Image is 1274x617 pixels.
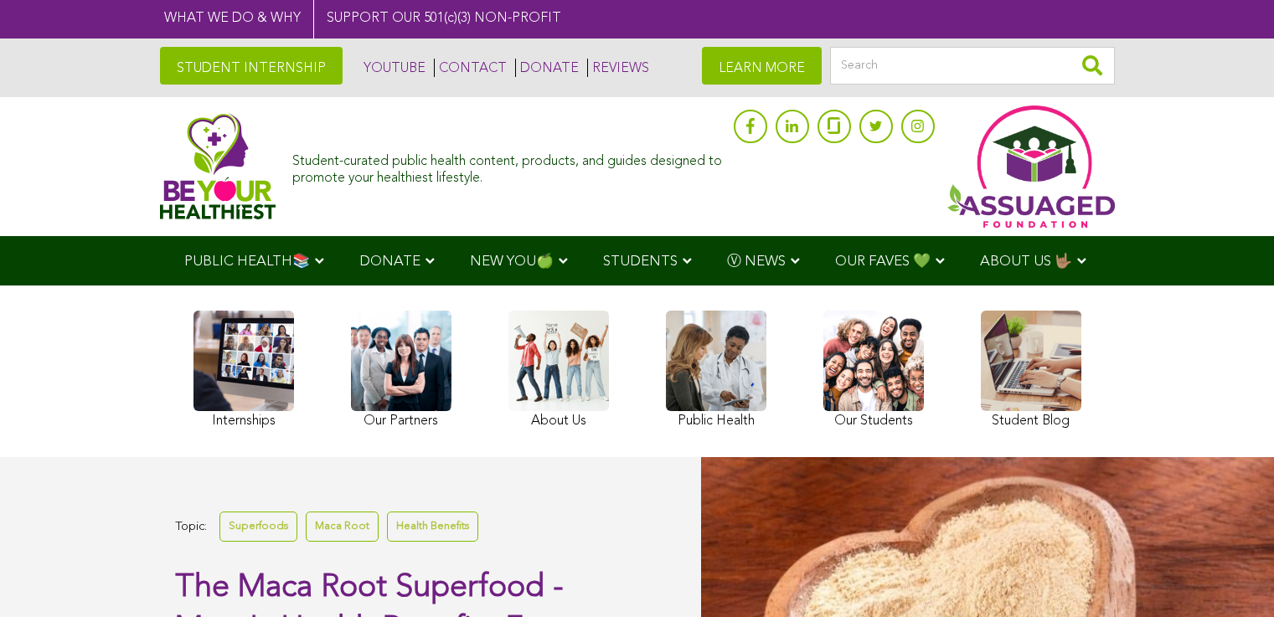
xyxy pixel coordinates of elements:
a: Health Benefits [387,512,478,541]
span: Topic: [175,516,207,538]
a: YOUTUBE [359,59,426,77]
input: Search [830,47,1115,85]
span: DONATE [359,255,420,269]
a: Maca Root [306,512,379,541]
a: Superfoods [219,512,297,541]
a: DONATE [515,59,579,77]
span: ABOUT US 🤟🏽 [980,255,1072,269]
span: OUR FAVES 💚 [835,255,931,269]
iframe: Chat Widget [1190,537,1274,617]
img: glassdoor [828,117,839,134]
div: Navigation Menu [160,236,1115,285]
span: NEW YOU🍏 [470,255,554,269]
span: PUBLIC HEALTH📚 [184,255,310,269]
a: STUDENT INTERNSHIP [160,47,343,85]
div: Student-curated public health content, products, and guides designed to promote your healthiest l... [292,146,725,186]
span: STUDENTS [603,255,678,269]
a: REVIEWS [587,59,649,77]
span: Ⓥ NEWS [727,255,786,269]
a: LEARN MORE [702,47,822,85]
img: Assuaged [160,113,276,219]
a: CONTACT [434,59,507,77]
img: Assuaged App [947,105,1115,228]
